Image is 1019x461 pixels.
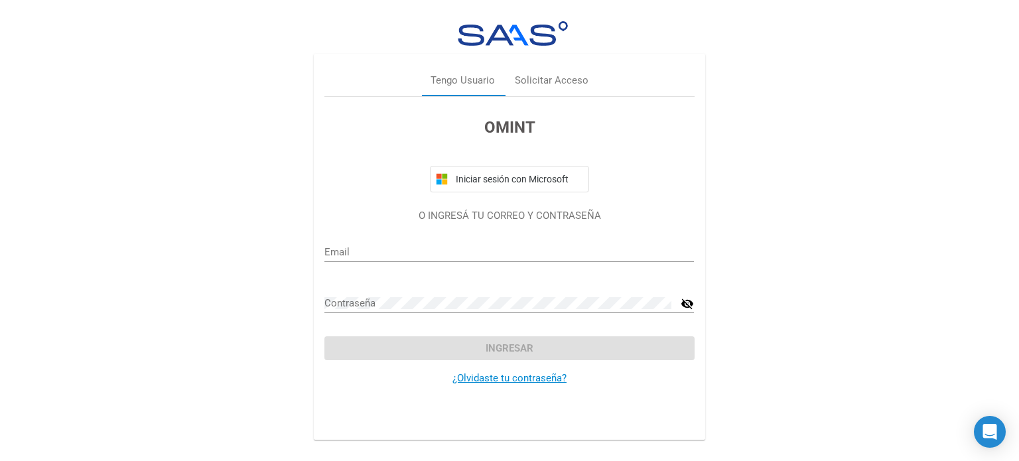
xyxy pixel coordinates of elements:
a: ¿Olvidaste tu contraseña? [452,372,567,384]
button: Iniciar sesión con Microsoft [430,166,589,192]
div: Open Intercom Messenger [974,416,1006,448]
span: Ingresar [486,342,533,354]
button: Ingresar [324,336,694,360]
span: Iniciar sesión con Microsoft [453,174,583,184]
h3: OMINT [324,115,694,139]
div: Tengo Usuario [431,73,495,88]
p: O INGRESÁ TU CORREO Y CONTRASEÑA [324,208,694,224]
mat-icon: visibility_off [681,296,694,312]
div: Solicitar Acceso [515,73,588,88]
